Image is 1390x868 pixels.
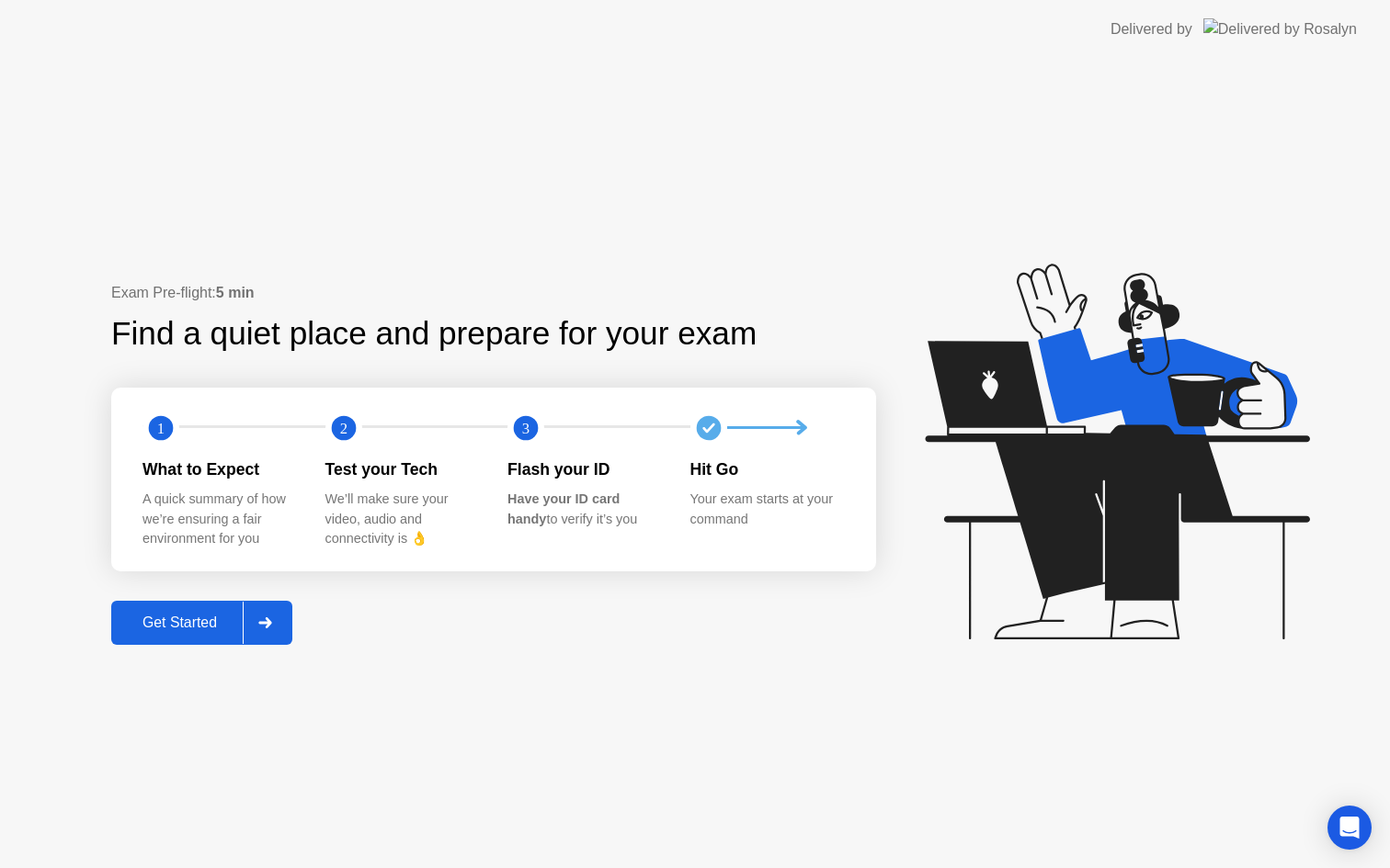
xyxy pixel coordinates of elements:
text: 3 [522,419,530,436]
div: Delivered by [1111,18,1192,40]
div: Exam Pre-flight: [111,282,876,304]
text: 1 [157,419,165,436]
div: Test your Tech [325,457,479,481]
div: Hit Go [690,457,844,481]
div: Open Intercom Messenger [1327,806,1372,850]
div: Find a quiet place and prepare for your exam [111,310,759,358]
div: We’ll make sure your video, audio and connectivity is 👌 [325,490,479,549]
b: Have your ID card handy [507,491,620,526]
div: What to Expect [142,457,296,481]
div: to verify it’s you [507,490,661,529]
div: A quick summary of how we’re ensuring a fair environment for you [142,490,296,549]
text: 2 [339,419,347,436]
button: Get Started [111,601,292,645]
img: Delivered by Rosalyn [1203,18,1357,39]
b: 5 min [216,285,255,300]
div: Get Started [117,614,243,631]
div: Your exam starts at your command [690,490,844,529]
div: Flash your ID [507,457,661,481]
